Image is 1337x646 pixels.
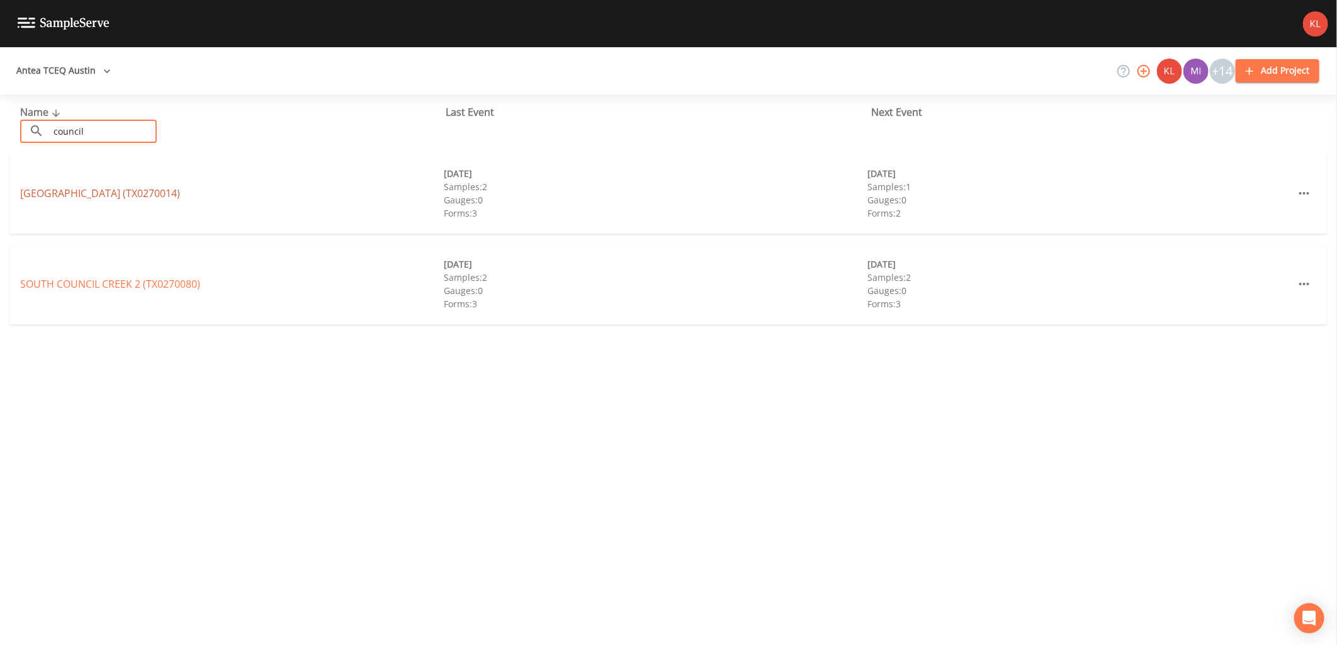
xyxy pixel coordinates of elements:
div: Miriaha Caddie [1183,59,1209,84]
div: Gauges: 0 [868,284,1292,297]
span: Name [20,105,64,119]
div: Gauges: 0 [444,193,867,207]
a: SOUTH COUNCIL CREEK 2 (TX0270080) [20,277,200,291]
div: Samples: 1 [868,180,1292,193]
div: Forms: 2 [868,207,1292,220]
div: Samples: 2 [868,271,1292,284]
div: [DATE] [868,167,1292,180]
div: [DATE] [444,167,867,180]
img: a1ea4ff7c53760f38bef77ef7c6649bf [1183,59,1209,84]
div: [DATE] [444,258,867,271]
img: logo [18,18,110,30]
img: 9c4450d90d3b8045b2e5fa62e4f92659 [1303,11,1328,37]
div: Forms: 3 [868,297,1292,310]
div: Samples: 2 [444,180,867,193]
img: 9c4450d90d3b8045b2e5fa62e4f92659 [1157,59,1182,84]
div: Gauges: 0 [868,193,1292,207]
input: Search Projects [49,120,157,143]
div: Last Event [446,105,871,120]
div: [DATE] [868,258,1292,271]
button: Antea TCEQ Austin [11,59,116,82]
div: Next Event [871,105,1297,120]
div: Kler Teran [1156,59,1183,84]
a: [GEOGRAPHIC_DATA] (TX0270014) [20,186,180,200]
div: Open Intercom Messenger [1294,603,1324,633]
button: Add Project [1236,59,1319,82]
div: Gauges: 0 [444,284,867,297]
div: Samples: 2 [444,271,867,284]
div: Forms: 3 [444,207,867,220]
div: +14 [1210,59,1235,84]
div: Forms: 3 [444,297,867,310]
